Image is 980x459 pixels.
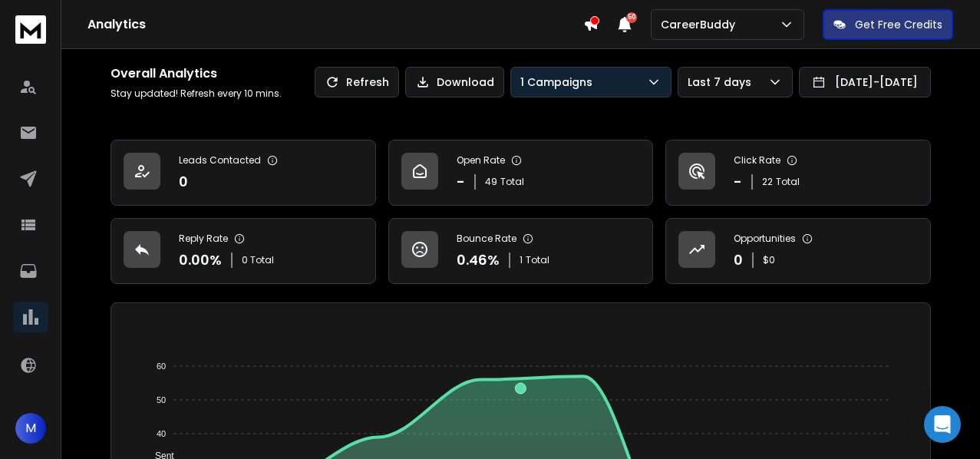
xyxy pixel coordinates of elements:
p: - [734,171,742,193]
a: Bounce Rate0.46%1Total [388,218,654,284]
p: CareerBuddy [661,17,741,32]
p: Open Rate [457,154,505,167]
a: Opportunities0$0 [665,218,931,284]
span: Total [500,176,524,188]
button: [DATE]-[DATE] [799,67,931,97]
h1: Analytics [87,15,583,34]
span: Total [776,176,800,188]
span: Total [526,254,549,266]
button: Download [405,67,504,97]
p: - [457,171,465,193]
p: Bounce Rate [457,233,516,245]
p: Opportunities [734,233,796,245]
div: Open Intercom Messenger [924,406,961,443]
p: Click Rate [734,154,780,167]
p: Leads Contacted [179,154,261,167]
span: 22 [762,176,773,188]
tspan: 60 [157,362,166,371]
a: Click Rate-22Total [665,140,931,206]
tspan: 40 [157,429,166,438]
span: 49 [485,176,497,188]
p: Reply Rate [179,233,228,245]
span: 1 [520,254,523,266]
button: Get Free Credits [823,9,953,40]
p: Get Free Credits [855,17,942,32]
button: Refresh [315,67,399,97]
p: 0 Total [242,254,274,266]
a: Open Rate-49Total [388,140,654,206]
tspan: 50 [157,395,166,405]
p: Refresh [346,74,389,90]
p: Download [437,74,494,90]
p: 0.00 % [179,249,222,271]
img: logo [15,15,46,44]
span: 50 [626,12,637,23]
p: 0 [734,249,743,271]
p: Stay updated! Refresh every 10 mins. [111,88,282,100]
p: $ 0 [763,254,775,266]
p: Last 7 days [688,74,757,90]
p: 1 Campaigns [520,74,599,90]
p: 0 [179,171,188,193]
h1: Overall Analytics [111,64,282,83]
a: Reply Rate0.00%0 Total [111,218,376,284]
p: 0.46 % [457,249,500,271]
button: M [15,413,46,444]
a: Leads Contacted0 [111,140,376,206]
